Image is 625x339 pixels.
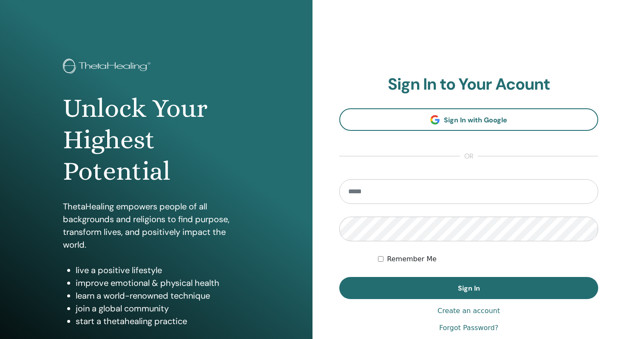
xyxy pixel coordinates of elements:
h2: Sign In to Your Acount [339,75,598,94]
div: Keep me authenticated indefinitely or until I manually logout [378,254,598,264]
p: ThetaHealing empowers people of all backgrounds and religions to find purpose, transform lives, a... [63,200,250,251]
li: join a global community [76,302,250,315]
span: Sign In [458,284,480,293]
label: Remember Me [387,254,437,264]
li: live a positive lifestyle [76,264,250,277]
h1: Unlock Your Highest Potential [63,93,250,187]
a: Forgot Password? [439,323,498,333]
li: start a thetahealing practice [76,315,250,328]
span: or [460,151,478,161]
a: Sign In with Google [339,108,598,131]
li: learn a world-renowned technique [76,289,250,302]
a: Create an account [437,306,500,316]
button: Sign In [339,277,598,299]
li: improve emotional & physical health [76,277,250,289]
span: Sign In with Google [444,116,507,124]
